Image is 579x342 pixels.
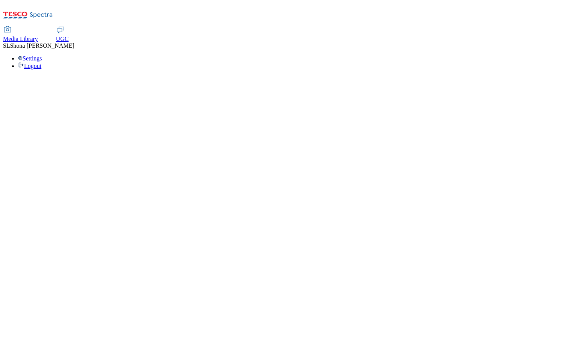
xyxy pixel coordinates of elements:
span: Shona [PERSON_NAME] [10,42,74,49]
span: SL [3,42,10,49]
a: Logout [18,63,41,69]
span: UGC [56,36,69,42]
span: Media Library [3,36,38,42]
a: Settings [18,55,42,62]
a: Media Library [3,27,38,42]
a: UGC [56,27,69,42]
